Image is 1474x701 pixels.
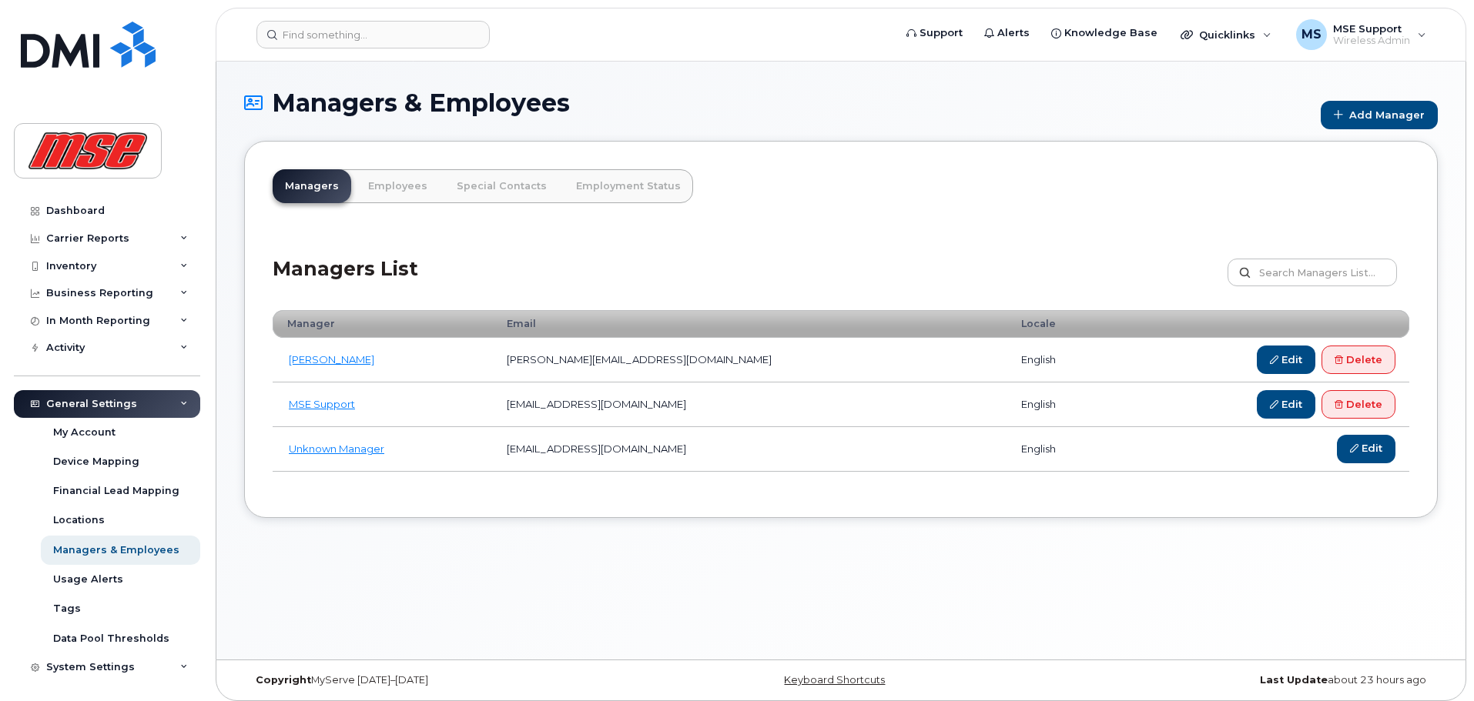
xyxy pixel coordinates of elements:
th: Manager [273,310,493,338]
a: Special Contacts [444,169,559,203]
td: english [1007,382,1117,427]
a: Unknown Manager [289,442,384,455]
div: MyServe [DATE]–[DATE] [244,674,642,686]
a: Keyboard Shortcuts [784,674,885,686]
h2: Managers List [273,259,418,304]
a: Managers [273,169,351,203]
strong: Last Update [1260,674,1328,686]
a: Edit [1257,345,1315,374]
td: english [1007,427,1117,472]
a: Edit [1337,435,1395,463]
td: [PERSON_NAME][EMAIL_ADDRESS][DOMAIN_NAME] [493,338,1007,382]
td: [EMAIL_ADDRESS][DOMAIN_NAME] [493,382,1007,427]
div: about 23 hours ago [1040,674,1438,686]
td: english [1007,338,1117,382]
a: [PERSON_NAME] [289,353,374,366]
a: Add Manager [1321,101,1438,129]
strong: Copyright [256,674,311,686]
a: Edit [1257,390,1315,419]
td: [EMAIL_ADDRESS][DOMAIN_NAME] [493,427,1007,472]
th: Locale [1007,310,1117,338]
a: Delete [1322,345,1395,374]
a: Delete [1322,390,1395,419]
a: Employees [356,169,440,203]
a: MSE Support [289,398,355,410]
a: Employment Status [564,169,693,203]
h1: Managers & Employees [244,89,1313,116]
th: Email [493,310,1007,338]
